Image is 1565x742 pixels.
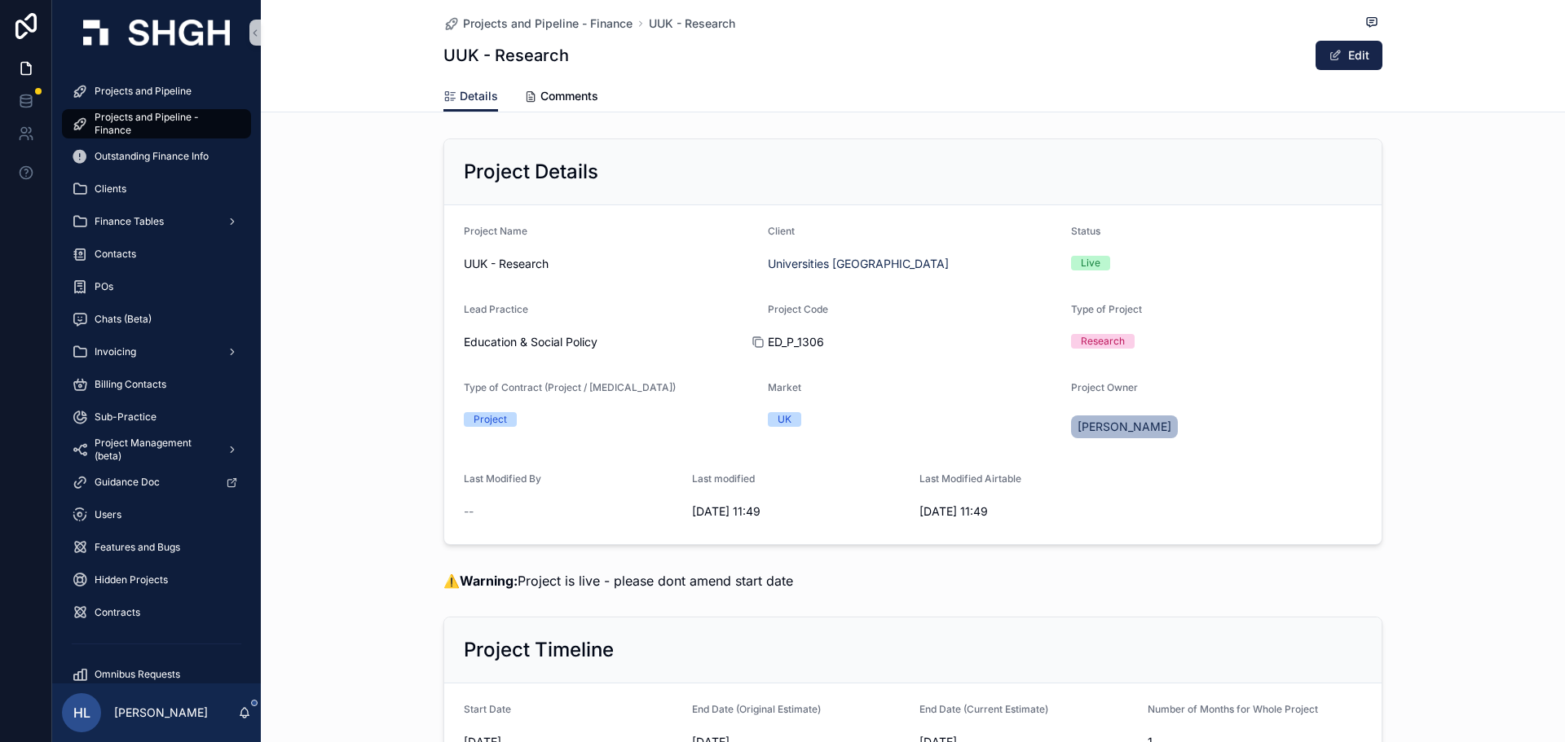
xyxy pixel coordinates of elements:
[95,248,136,261] span: Contacts
[464,159,598,185] h2: Project Details
[95,345,136,358] span: Invoicing
[95,437,214,463] span: Project Management (beta)
[95,541,180,554] span: Features and Bugs
[768,256,949,272] a: Universities [GEOGRAPHIC_DATA]
[443,15,633,32] a: Projects and Pipeline - Finance
[460,573,518,589] strong: Warning:
[95,85,192,98] span: Projects and Pipeline
[464,703,511,715] span: Start Date
[1081,256,1100,270] div: Live
[1071,415,1178,438] a: [PERSON_NAME]
[778,412,791,427] div: UK
[73,703,90,722] span: HL
[919,472,1021,485] span: Last Modified Airtable
[62,533,251,562] a: Features and Bugs
[95,573,168,586] span: Hidden Projects
[95,280,113,293] span: POs
[62,337,251,367] a: Invoicing
[95,668,180,681] span: Omnibus Requests
[464,256,755,272] span: UUK - Research
[768,334,1059,350] span: ED_P_1306
[1071,225,1100,237] span: Status
[62,598,251,627] a: Contracts
[95,476,160,489] span: Guidance Doc
[62,207,251,236] a: Finance Tables
[1078,419,1171,435] span: [PERSON_NAME]
[62,305,251,334] a: Chats (Beta)
[443,81,498,112] a: Details
[768,303,828,315] span: Project Code
[83,20,230,46] img: App logo
[464,303,528,315] span: Lead Practice
[460,88,498,104] span: Details
[524,81,598,114] a: Comments
[692,503,907,520] span: [DATE] 11:49
[649,15,735,32] a: UUK - Research
[919,703,1048,715] span: End Date (Current Estimate)
[919,503,1134,520] span: [DATE] 11:49
[463,15,633,32] span: Projects and Pipeline - Finance
[62,77,251,106] a: Projects and Pipeline
[62,468,251,497] a: Guidance Doc
[464,503,474,520] span: --
[443,573,793,589] span: ⚠️ Project is live - please dont amend start date
[62,402,251,432] a: Sub-Practice
[692,472,755,485] span: Last modified
[62,500,251,529] a: Users
[768,225,795,237] span: Client
[1081,334,1125,349] div: Research
[1148,703,1318,715] span: Number of Months for Whole Project
[464,472,541,485] span: Last Modified By
[62,565,251,595] a: Hidden Projects
[62,174,251,204] a: Clients
[464,381,676,393] span: Type of Contract (Project / [MEDICAL_DATA])
[464,637,614,663] h2: Project Timeline
[62,239,251,269] a: Contacts
[114,705,208,721] p: [PERSON_NAME]
[95,508,121,521] span: Users
[95,606,140,619] span: Contracts
[95,313,152,326] span: Chats (Beta)
[62,370,251,399] a: Billing Contacts
[62,272,251,301] a: POs
[464,225,527,237] span: Project Name
[95,150,209,163] span: Outstanding Finance Info
[768,381,801,393] span: Market
[464,334,597,350] span: Education & Social Policy
[443,44,569,67] h1: UUK - Research
[95,411,156,424] span: Sub-Practice
[62,142,251,171] a: Outstanding Finance Info
[1071,381,1138,393] span: Project Owner
[1316,41,1382,70] button: Edit
[52,65,261,683] div: scrollable content
[95,182,126,195] span: Clients
[474,412,507,427] div: Project
[62,109,251,138] a: Projects and Pipeline - Finance
[692,703,821,715] span: End Date (Original Estimate)
[62,435,251,464] a: Project Management (beta)
[540,88,598,104] span: Comments
[95,215,164,228] span: Finance Tables
[1071,303,1142,315] span: Type of Project
[95,111,235,137] span: Projects and Pipeline - Finance
[95,378,166,391] span: Billing Contacts
[62,660,251,689] a: Omnibus Requests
